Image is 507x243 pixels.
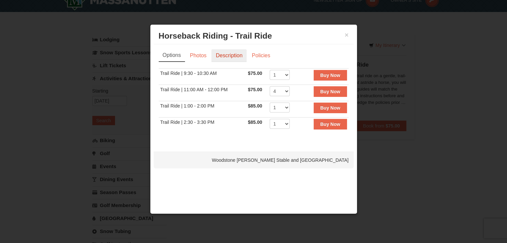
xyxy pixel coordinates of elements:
strong: Buy Now [320,73,340,78]
td: Trail Ride | 9:30 - 10:30 AM [159,69,246,85]
a: Policies [247,49,274,62]
strong: Buy Now [320,105,340,111]
h3: Horseback Riding - Trail Ride [159,31,349,41]
a: Photos [186,49,211,62]
span: $75.00 [248,71,262,76]
span: $85.00 [248,120,262,125]
button: × [345,32,349,38]
button: Buy Now [314,70,347,81]
button: Buy Now [314,103,347,113]
span: $75.00 [248,87,262,92]
td: Trail Ride | 2:30 - 3:30 PM [159,118,246,134]
td: Trail Ride | 11:00 AM - 12:00 PM [159,85,246,101]
div: Woodstone [PERSON_NAME] Stable and [GEOGRAPHIC_DATA] [154,152,354,168]
button: Buy Now [314,86,347,97]
a: Description [211,49,247,62]
button: Buy Now [314,119,347,129]
td: Trail Ride | 1:00 - 2:00 PM [159,101,246,118]
strong: Buy Now [320,122,340,127]
span: $85.00 [248,103,262,109]
strong: Buy Now [320,89,340,94]
a: Options [159,49,185,62]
